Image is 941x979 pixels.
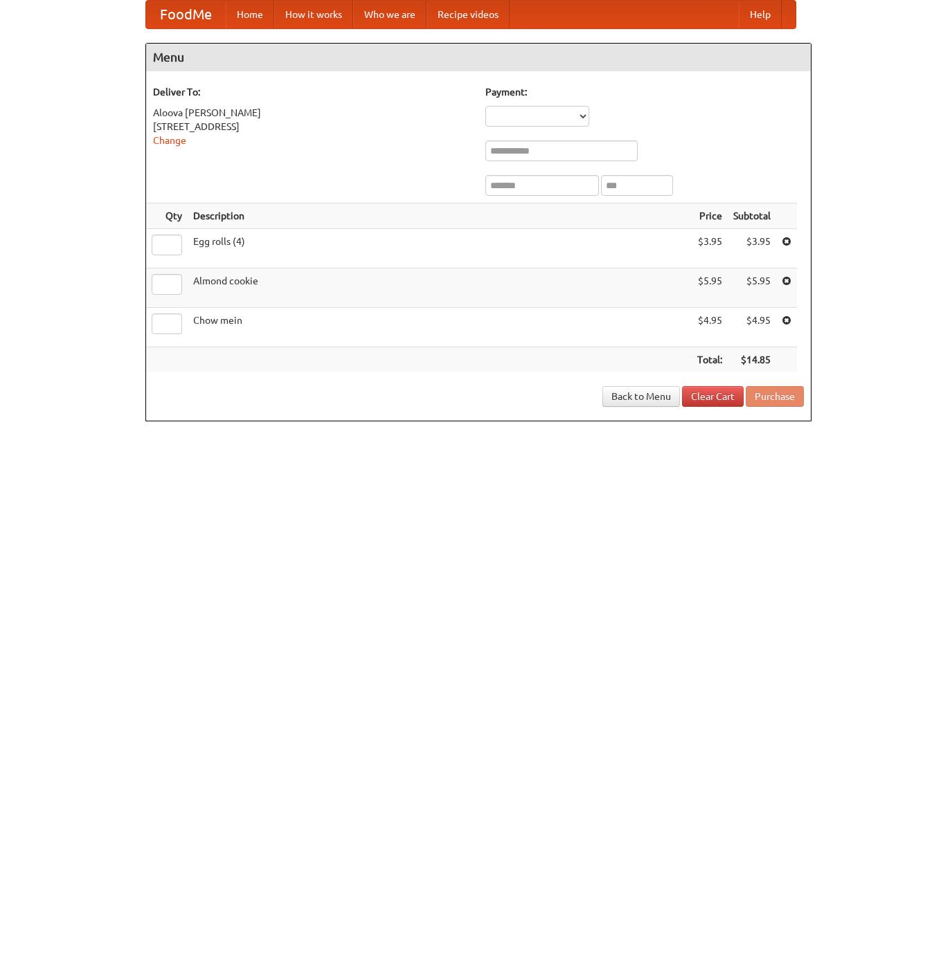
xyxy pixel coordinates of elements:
[739,1,782,28] a: Help
[146,203,188,229] th: Qty
[692,203,728,229] th: Price
[692,268,728,308] td: $5.95
[146,1,226,28] a: FoodMe
[692,229,728,268] td: $3.95
[692,308,728,347] td: $4.95
[188,308,692,347] td: Chow mein
[692,347,728,373] th: Total:
[153,120,472,134] div: [STREET_ADDRESS]
[188,203,692,229] th: Description
[728,203,776,229] th: Subtotal
[274,1,353,28] a: How it works
[485,85,804,99] h5: Payment:
[153,135,186,146] a: Change
[602,386,680,407] a: Back to Menu
[153,85,472,99] h5: Deliver To:
[682,386,744,407] a: Clear Cart
[728,229,776,268] td: $3.95
[728,308,776,347] td: $4.95
[188,229,692,268] td: Egg rolls (4)
[153,106,472,120] div: Aloova [PERSON_NAME]
[728,347,776,373] th: $14.85
[353,1,427,28] a: Who we are
[188,268,692,308] td: Almond cookie
[226,1,274,28] a: Home
[728,268,776,308] td: $5.95
[146,44,811,71] h4: Menu
[746,386,804,407] button: Purchase
[427,1,510,28] a: Recipe videos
